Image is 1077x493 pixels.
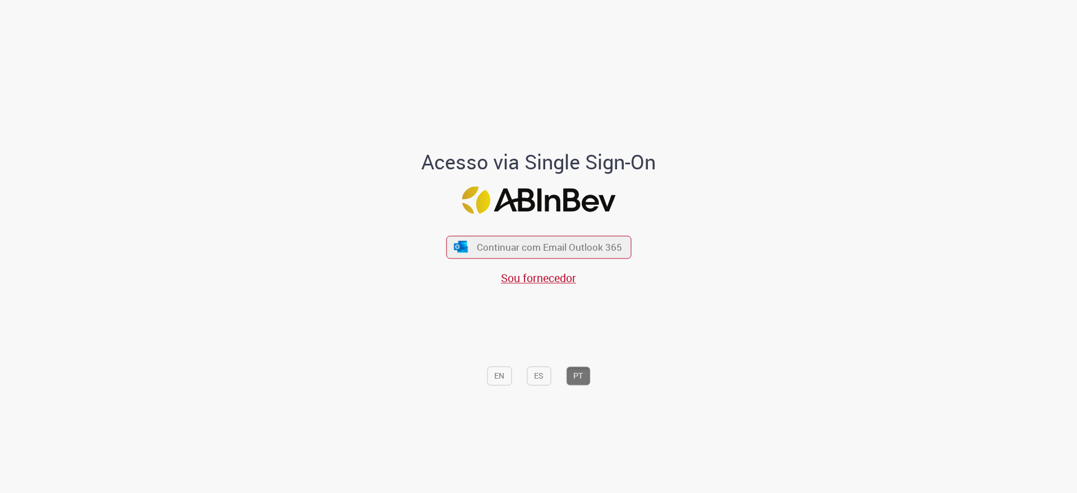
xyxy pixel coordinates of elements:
button: ES [527,366,551,385]
button: ícone Azure/Microsoft 360 Continuar com Email Outlook 365 [446,236,631,259]
img: ícone Azure/Microsoft 360 [453,241,469,253]
h1: Acesso via Single Sign-On [383,151,694,173]
img: Logo ABInBev [462,186,615,214]
span: Continuar com Email Outlook 365 [477,241,622,254]
button: PT [566,366,590,385]
a: Sou fornecedor [501,270,576,285]
button: EN [487,366,512,385]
